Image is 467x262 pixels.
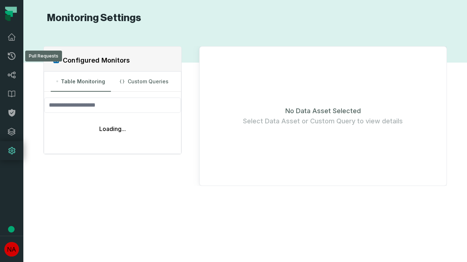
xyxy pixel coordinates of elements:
[51,72,111,91] button: Table Monitoring
[44,119,181,139] div: Loading...
[25,51,62,61] div: Pull Requests
[43,12,141,24] h1: Monitoring Settings
[285,106,361,116] span: No Data Asset Selected
[8,226,15,233] div: Tooltip anchor
[63,55,130,65] h2: Configured Monitors
[243,116,403,126] span: Select Data Asset or Custom Query to view details
[114,72,174,91] button: Custom Queries
[4,242,19,257] img: avatar of No Repos Account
